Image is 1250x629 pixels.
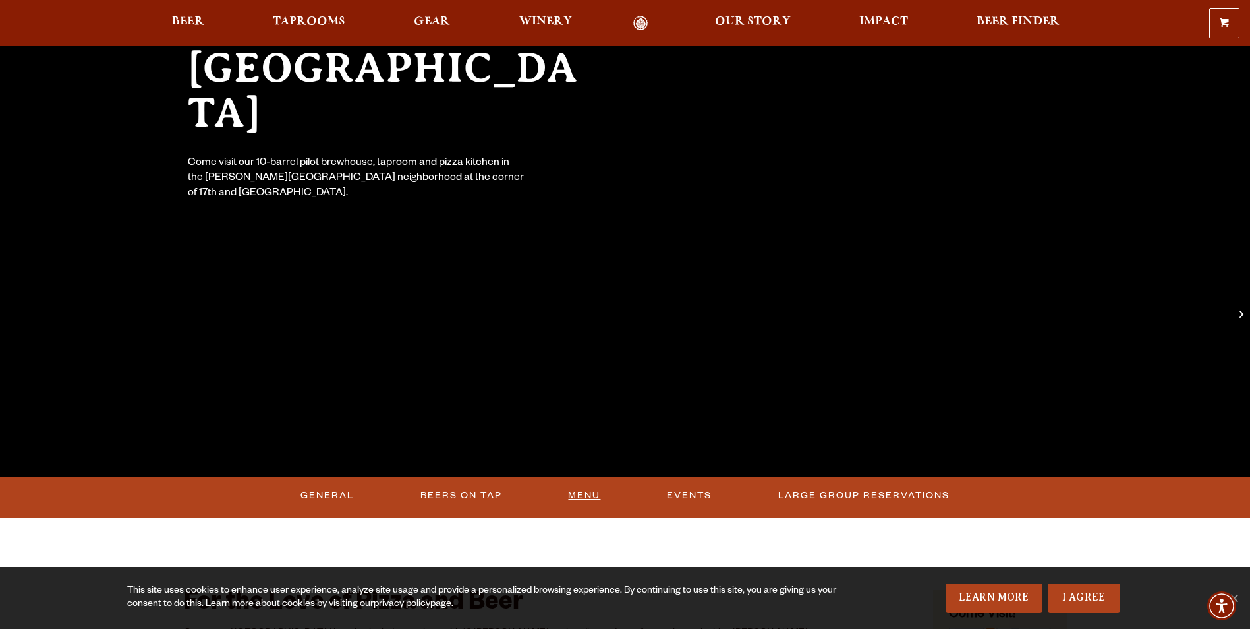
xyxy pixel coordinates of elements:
a: Odell Home [616,16,666,31]
a: Menu [563,481,606,511]
span: Our Story [715,16,791,27]
a: privacy policy [374,599,430,610]
a: Gear [405,16,459,31]
span: Beer [172,16,204,27]
a: Taprooms [264,16,354,31]
span: Beer Finder [977,16,1060,27]
span: Winery [519,16,572,27]
span: Gear [414,16,450,27]
div: This site uses cookies to enhance user experience, analyze site usage and provide a personalized ... [127,585,838,611]
a: Beers On Tap [415,481,507,511]
a: Winery [511,16,581,31]
h2: [PERSON_NAME][GEOGRAPHIC_DATA] [188,1,599,135]
a: Learn More [946,584,1042,613]
a: Large Group Reservations [773,481,955,511]
a: Events [662,481,717,511]
span: Taprooms [273,16,345,27]
a: Impact [851,16,917,31]
a: Our Story [706,16,799,31]
a: I Agree [1048,584,1120,613]
div: Accessibility Menu [1207,591,1236,620]
a: General [295,481,359,511]
span: Impact [859,16,908,27]
a: Beer [163,16,213,31]
div: Come visit our 10-barrel pilot brewhouse, taproom and pizza kitchen in the [PERSON_NAME][GEOGRAPH... [188,156,525,202]
a: Beer Finder [968,16,1068,31]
